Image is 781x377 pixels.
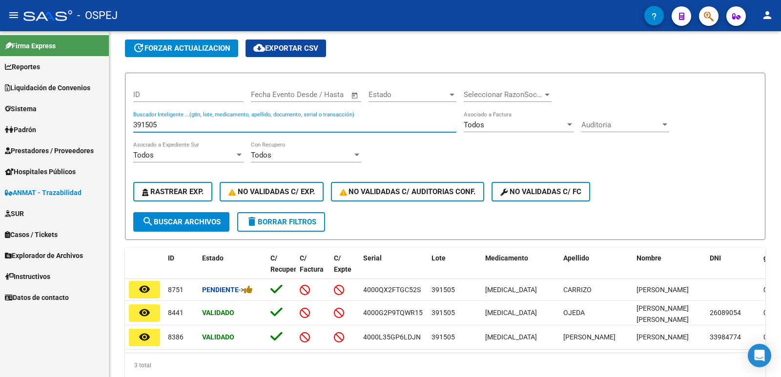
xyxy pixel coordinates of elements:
[637,304,689,323] span: [PERSON_NAME] [PERSON_NAME]
[5,250,83,261] span: Explorador de Archivos
[139,283,150,295] mat-icon: remove_red_eye
[363,309,423,317] span: 4000G2P9TQWR15
[253,42,265,54] mat-icon: cloud_download
[563,309,585,317] span: OJEDA
[5,82,90,93] span: Liquidación de Convenios
[246,216,258,227] mat-icon: delete
[5,145,94,156] span: Prestadores / Proveedores
[637,286,689,294] span: [PERSON_NAME]
[168,333,184,341] span: 8386
[492,182,590,201] button: No validadas c/ FC
[291,90,339,99] input: End date
[139,307,150,318] mat-icon: remove_red_eye
[428,248,481,291] datatable-header-cell: Lote
[464,90,543,99] span: Seleccionar RazonSocial
[706,248,760,291] datatable-header-cell: DNI
[330,248,359,291] datatable-header-cell: C/ Expte
[133,212,229,232] button: Buscar Archivos
[432,286,455,294] span: 391505
[637,333,689,341] span: [PERSON_NAME]
[5,292,69,303] span: Datos de contacto
[202,309,234,317] strong: Validado
[5,103,37,114] span: Sistema
[202,333,234,341] strong: Validado
[349,90,361,101] button: Open calendar
[198,248,267,291] datatable-header-cell: Estado
[5,166,76,177] span: Hospitales Públicos
[270,254,300,273] span: C/ Recupero
[761,9,773,21] mat-icon: person
[202,254,224,262] span: Estado
[710,309,741,317] span: 26089054
[559,248,633,291] datatable-header-cell: Apellido
[748,344,771,367] div: Open Intercom Messenger
[142,187,204,196] span: Rastrear Exp.
[5,40,56,51] span: Firma Express
[637,254,661,262] span: Nombre
[485,254,528,262] span: Medicamento
[5,271,50,282] span: Instructivos
[168,254,174,262] span: ID
[363,333,421,341] span: 4000L35GP6LDJN
[133,42,144,54] mat-icon: update
[563,333,616,341] span: [PERSON_NAME]
[125,40,238,57] button: forzar actualizacion
[5,187,82,198] span: ANMAT - Trazabilidad
[334,254,351,273] span: C/ Expte
[432,309,455,317] span: 391505
[500,187,581,196] span: No validadas c/ FC
[300,254,324,273] span: C/ Factura
[133,44,230,53] span: forzar actualizacion
[5,208,24,219] span: SUR
[481,248,559,291] datatable-header-cell: Medicamento
[142,216,154,227] mat-icon: search
[168,286,184,294] span: 8751
[363,254,382,262] span: Serial
[239,286,253,294] span: ->
[581,120,660,129] span: Auditoria
[763,254,776,262] span: gtin
[464,120,484,129] span: Todos
[168,309,184,317] span: 8441
[363,286,421,294] span: 4000QX2FTGC52S
[228,187,315,196] span: No Validadas c/ Exp.
[164,248,198,291] datatable-header-cell: ID
[432,333,455,341] span: 391505
[485,309,537,317] span: [MEDICAL_DATA]
[296,248,330,291] datatable-header-cell: C/ Factura
[133,151,154,159] span: Todos
[237,212,325,232] button: Borrar Filtros
[220,182,324,201] button: No Validadas c/ Exp.
[485,286,537,294] span: [MEDICAL_DATA]
[246,218,316,226] span: Borrar Filtros
[139,331,150,343] mat-icon: remove_red_eye
[563,286,592,294] span: CARRIZO
[359,248,428,291] datatable-header-cell: Serial
[251,151,271,159] span: Todos
[253,44,318,53] span: Exportar CSV
[340,187,476,196] span: No Validadas c/ Auditorias Conf.
[77,5,118,26] span: - OSPEJ
[8,9,20,21] mat-icon: menu
[133,182,212,201] button: Rastrear Exp.
[5,229,58,240] span: Casos / Tickets
[563,254,589,262] span: Apellido
[432,254,446,262] span: Lote
[710,333,741,341] span: 33984774
[369,90,448,99] span: Estado
[267,248,296,291] datatable-header-cell: C/ Recupero
[5,61,40,72] span: Reportes
[142,218,221,226] span: Buscar Archivos
[331,182,485,201] button: No Validadas c/ Auditorias Conf.
[251,90,283,99] input: Start date
[485,333,537,341] span: [MEDICAL_DATA]
[633,248,706,291] datatable-header-cell: Nombre
[5,124,36,135] span: Padrón
[710,254,721,262] span: DNI
[202,286,239,294] strong: Pendiente
[246,40,326,57] button: Exportar CSV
